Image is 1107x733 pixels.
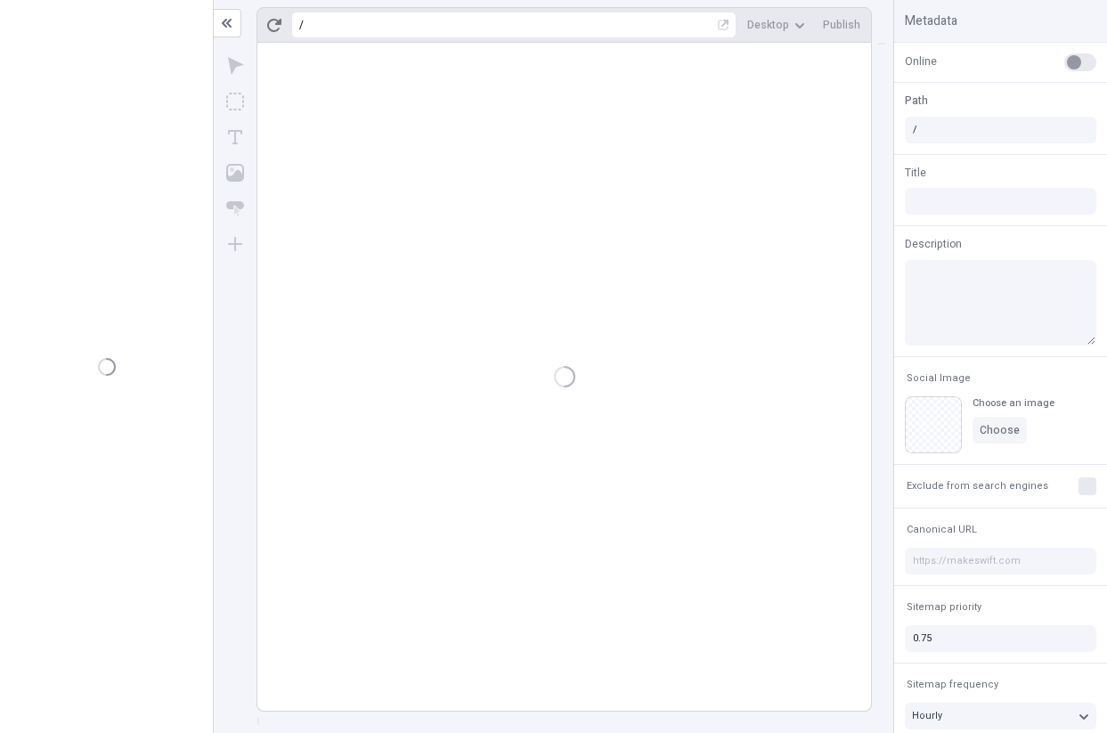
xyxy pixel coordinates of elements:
[823,18,860,32] span: Publish
[907,479,1048,493] span: Exclude from search engines
[299,18,304,32] div: /
[905,53,937,69] span: Online
[973,417,1027,444] button: Choose
[912,708,942,723] span: Hourly
[907,371,971,385] span: Social Image
[219,86,251,118] button: Box
[219,121,251,153] button: Text
[219,157,251,189] button: Image
[905,703,1096,729] button: Hourly
[903,597,985,618] button: Sitemap priority
[907,523,977,536] span: Canonical URL
[907,600,981,614] span: Sitemap priority
[905,236,962,252] span: Description
[903,519,981,541] button: Canonical URL
[905,165,926,181] span: Title
[740,12,812,38] button: Desktop
[980,423,1020,437] span: Choose
[903,368,974,389] button: Social Image
[905,93,928,109] span: Path
[903,476,1052,497] button: Exclude from search engines
[907,678,998,691] span: Sitemap frequency
[973,396,1054,410] div: Choose an image
[905,548,1096,574] input: https://makeswift.com
[219,192,251,224] button: Button
[903,674,1002,696] button: Sitemap frequency
[747,18,789,32] span: Desktop
[816,12,867,38] button: Publish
